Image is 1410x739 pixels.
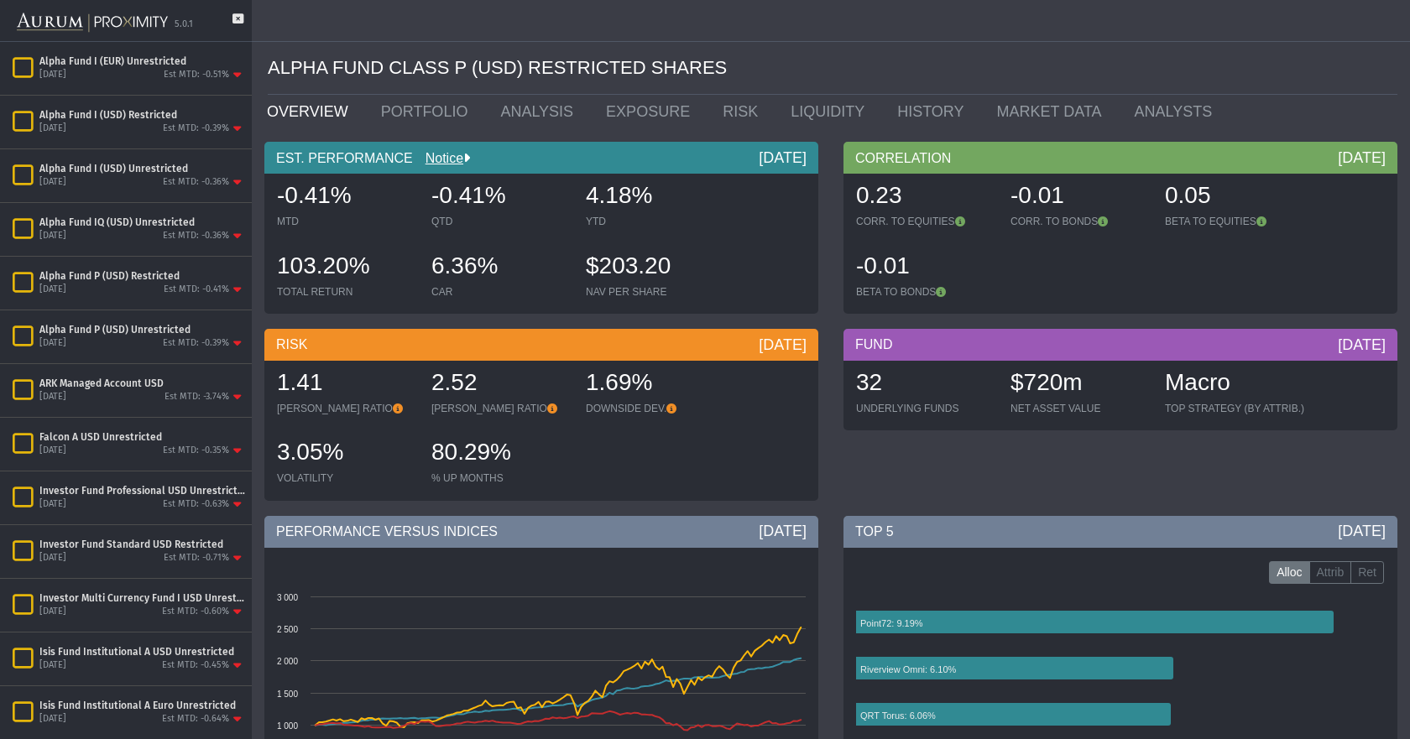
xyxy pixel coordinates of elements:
[39,269,245,283] div: Alpha Fund P (USD) Restricted
[39,552,66,565] div: [DATE]
[39,659,66,672] div: [DATE]
[163,176,229,189] div: Est MTD: -0.36%
[39,284,66,296] div: [DATE]
[368,95,488,128] a: PORTFOLIO
[586,402,723,415] div: DOWNSIDE DEV.
[17,4,168,41] img: Aurum-Proximity%20white.svg
[759,521,807,541] div: [DATE]
[39,323,245,336] div: Alpha Fund P (USD) Unrestricted
[431,436,569,471] div: 80.29%
[39,377,245,390] div: ARK Managed Account USD
[984,95,1122,128] a: MARKET DATA
[759,335,807,355] div: [DATE]
[277,593,298,602] text: 3 000
[39,538,245,551] div: Investor Fund Standard USD Restricted
[39,445,66,457] div: [DATE]
[856,402,994,415] div: UNDERLYING FUNDS
[856,367,994,402] div: 32
[1010,402,1148,415] div: NET ASSET VALUE
[843,329,1397,361] div: FUND
[277,721,298,731] text: 1 000
[163,498,229,511] div: Est MTD: -0.63%
[586,250,723,285] div: $203.20
[277,690,298,699] text: 1 500
[856,250,994,285] div: -0.01
[164,284,229,296] div: Est MTD: -0.41%
[39,713,66,726] div: [DATE]
[1010,367,1148,402] div: $720m
[431,285,569,299] div: CAR
[431,471,569,485] div: % UP MONTHS
[39,216,245,229] div: Alpha Fund IQ (USD) Unrestricted
[39,108,245,122] div: Alpha Fund I (USD) Restricted
[39,699,245,712] div: Isis Fund Institutional A Euro Unrestricted
[164,391,229,403] div: Est MTD: -3.74%
[431,215,569,228] div: QTD
[860,664,957,674] text: Riverview Omni: 6.10%
[593,95,710,128] a: EXPOSURE
[163,122,229,135] div: Est MTD: -0.39%
[843,142,1397,174] div: CORRELATION
[39,391,66,403] div: [DATE]
[277,215,415,228] div: MTD
[413,151,463,165] a: Notice
[586,285,723,299] div: NAV PER SHARE
[39,337,66,350] div: [DATE]
[264,516,818,548] div: PERFORMANCE VERSUS INDICES
[163,230,229,242] div: Est MTD: -0.36%
[1350,561,1384,585] label: Ret
[162,659,229,672] div: Est MTD: -0.45%
[885,95,984,128] a: HISTORY
[431,250,569,285] div: 6.36%
[488,95,593,128] a: ANALYSIS
[843,516,1397,548] div: TOP 5
[1269,561,1309,585] label: Alloc
[1010,180,1148,215] div: -0.01
[264,142,818,174] div: EST. PERFORMANCE
[164,69,229,81] div: Est MTD: -0.51%
[860,710,936,721] text: QRT Torus: 6.06%
[39,606,66,618] div: [DATE]
[268,42,1397,95] div: ALPHA FUND CLASS P (USD) RESTRICTED SHARES
[1338,335,1386,355] div: [DATE]
[264,329,818,361] div: RISK
[431,182,506,208] span: -0.41%
[39,484,245,497] div: Investor Fund Professional USD Unrestricted
[277,625,298,634] text: 2 500
[39,430,245,444] div: Falcon A USD Unrestricted
[162,606,229,618] div: Est MTD: -0.60%
[586,367,723,402] div: 1.69%
[431,367,569,402] div: 2.52
[39,69,66,81] div: [DATE]
[39,162,245,175] div: Alpha Fund I (USD) Unrestricted
[164,552,229,565] div: Est MTD: -0.71%
[277,182,352,208] span: -0.41%
[856,215,994,228] div: CORR. TO EQUITIES
[1165,215,1303,228] div: BETA TO EQUITIES
[175,18,193,31] div: 5.0.1
[277,250,415,285] div: 103.20%
[586,180,723,215] div: 4.18%
[413,149,470,168] div: Notice
[710,95,778,128] a: RISK
[39,498,66,511] div: [DATE]
[277,402,415,415] div: [PERSON_NAME] RATIO
[1309,561,1352,585] label: Attrib
[39,230,66,242] div: [DATE]
[39,176,66,189] div: [DATE]
[856,285,994,299] div: BETA TO BONDS
[778,95,885,128] a: LIQUIDITY
[860,618,923,628] text: Point72: 9.19%
[1165,180,1303,215] div: 0.05
[163,337,229,350] div: Est MTD: -0.39%
[277,657,298,666] text: 2 000
[39,591,245,605] div: Investor Multi Currency Fund I USD Unrestricted
[1338,521,1386,541] div: [DATE]
[759,148,807,168] div: [DATE]
[1165,367,1304,402] div: Macro
[856,182,902,208] span: 0.23
[1010,215,1148,228] div: CORR. TO BONDS
[162,713,229,726] div: Est MTD: -0.64%
[39,55,245,68] div: Alpha Fund I (EUR) Unrestricted
[586,215,723,228] div: YTD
